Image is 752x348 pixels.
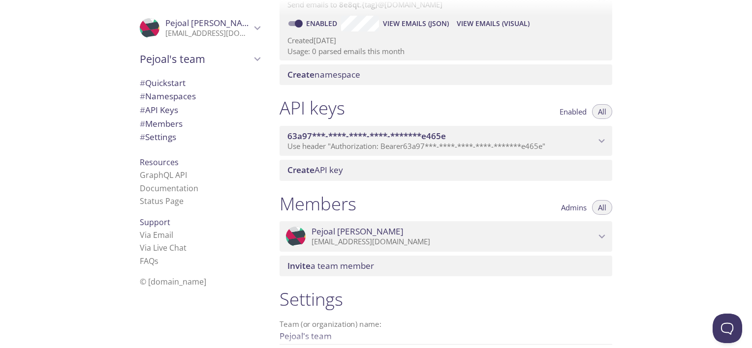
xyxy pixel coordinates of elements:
div: Invite a team member [280,256,612,276]
span: # [140,118,145,129]
p: Usage: 0 parsed emails this month [287,46,604,57]
span: Support [140,217,170,228]
div: Pejoal Hanna [132,12,268,44]
span: # [140,90,145,102]
span: Invite [287,260,311,271]
span: © [DOMAIN_NAME] [140,276,206,287]
span: Namespaces [140,90,196,102]
span: # [140,77,145,88]
iframe: Help Scout Beacon - Open [713,314,742,343]
span: namespace [287,69,360,80]
span: # [140,131,145,143]
span: View Emails (Visual) [457,18,530,29]
div: Create API Key [280,160,612,180]
button: Admins [555,200,593,215]
h1: Members [280,193,356,215]
p: Created [DATE] [287,35,604,46]
p: [EMAIL_ADDRESS][DOMAIN_NAME] [312,237,595,247]
span: Settings [140,131,176,143]
button: All [592,104,612,119]
span: s [155,256,158,266]
span: # [140,104,145,116]
button: Enabled [554,104,593,119]
div: API Keys [132,103,268,117]
button: View Emails (Visual) [453,16,533,31]
span: a team member [287,260,374,271]
h1: API keys [280,97,345,119]
button: All [592,200,612,215]
label: Team (or organization) name: [280,320,382,328]
a: Status Page [140,196,184,206]
div: Namespaces [132,89,268,103]
div: Quickstart [132,76,268,90]
span: Quickstart [140,77,186,88]
button: View Emails (JSON) [379,16,453,31]
span: API Keys [140,104,178,116]
div: Create namespace [280,64,612,85]
span: Resources [140,157,179,168]
a: Via Live Chat [140,242,187,253]
a: Documentation [140,183,198,194]
span: Pejoal [PERSON_NAME] [165,17,257,29]
a: Via Email [140,230,173,240]
span: API key [287,164,343,175]
a: Enabled [305,19,341,28]
div: Pejoal's team [132,46,268,72]
div: Team Settings [132,130,268,144]
span: Create [287,164,314,175]
span: View Emails (JSON) [383,18,449,29]
p: [EMAIL_ADDRESS][DOMAIN_NAME] [165,29,251,38]
h1: Settings [280,288,612,310]
div: Pejoal Hanna [280,221,612,252]
div: Members [132,117,268,131]
span: Pejoal's team [140,52,251,66]
a: FAQ [140,256,158,266]
span: Pejoal [PERSON_NAME] [312,226,404,237]
span: Create [287,69,314,80]
a: GraphQL API [140,170,187,180]
span: Members [140,118,183,129]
